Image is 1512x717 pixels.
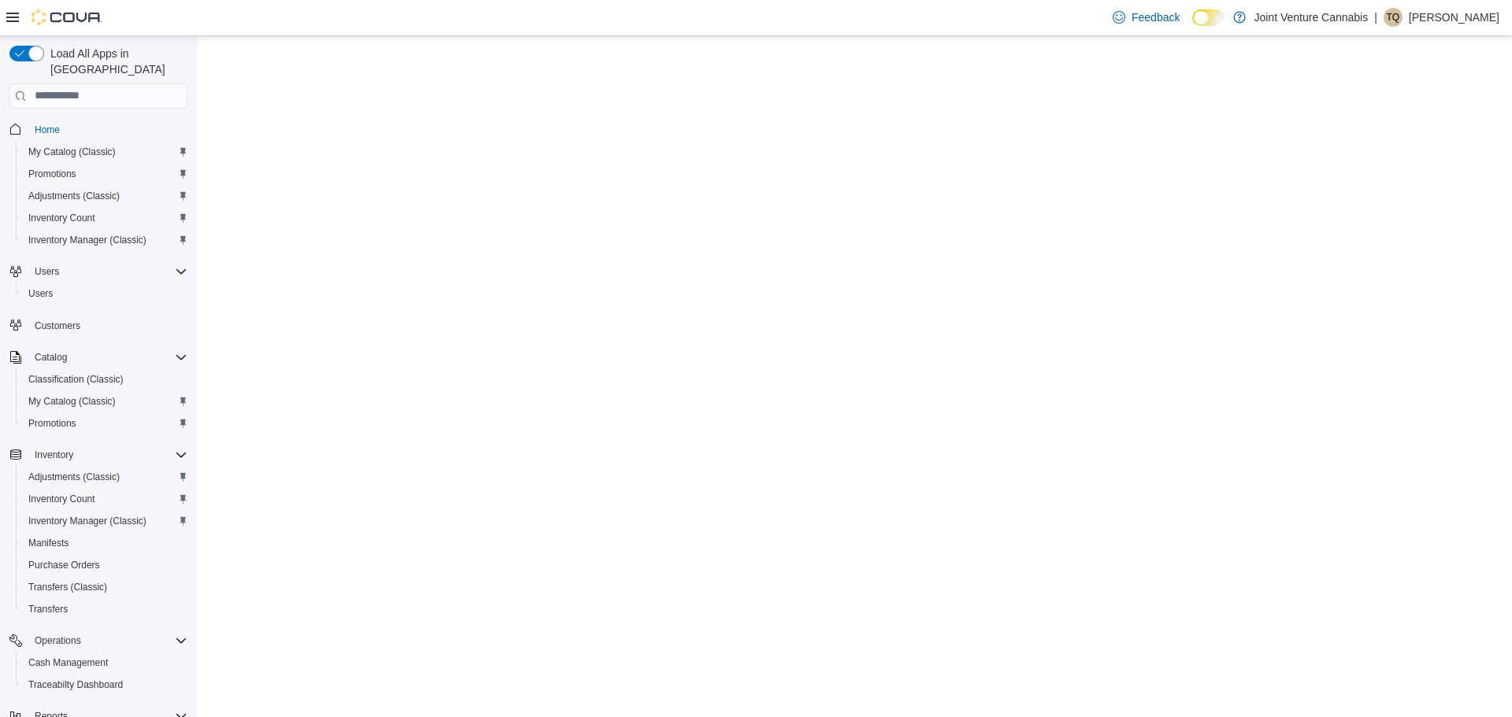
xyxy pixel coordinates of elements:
button: Home [3,118,194,141]
span: Transfers (Classic) [22,578,187,597]
a: Users [22,284,59,303]
span: Operations [35,634,81,647]
a: Inventory Count [22,490,102,508]
button: Inventory Manager (Classic) [16,229,194,251]
span: Transfers (Classic) [28,581,107,593]
input: Dark Mode [1192,9,1225,26]
span: Purchase Orders [22,556,187,575]
span: Manifests [28,537,69,549]
button: Users [3,261,194,283]
button: My Catalog (Classic) [16,141,194,163]
span: Operations [28,631,187,650]
a: Customers [28,316,87,335]
a: Classification (Classic) [22,370,130,389]
a: Cash Management [22,653,114,672]
span: Cash Management [28,656,108,669]
a: Feedback [1106,2,1186,33]
span: Traceabilty Dashboard [28,678,123,691]
span: Adjustments (Classic) [22,187,187,205]
a: Inventory Manager (Classic) [22,512,153,530]
button: Catalog [3,346,194,368]
span: Purchase Orders [28,559,100,571]
span: Feedback [1132,9,1180,25]
button: My Catalog (Classic) [16,390,194,412]
span: Promotions [28,417,76,430]
button: Inventory [28,445,80,464]
span: Manifests [22,534,187,553]
span: My Catalog (Classic) [28,395,116,408]
button: Purchase Orders [16,554,194,576]
button: Transfers [16,598,194,620]
span: Inventory Manager (Classic) [22,231,187,249]
button: Operations [3,630,194,652]
span: Inventory Count [28,212,95,224]
button: Inventory [3,444,194,466]
button: Inventory Count [16,488,194,510]
button: Inventory Count [16,207,194,229]
span: Transfers [28,603,68,615]
span: My Catalog (Classic) [28,146,116,158]
span: Dark Mode [1192,26,1193,27]
span: My Catalog (Classic) [22,392,187,411]
p: | [1374,8,1377,27]
span: Promotions [28,168,76,180]
span: Catalog [28,348,187,367]
span: Inventory [28,445,187,464]
span: Customers [35,320,80,332]
button: Users [16,283,194,305]
a: Home [28,120,66,139]
span: Classification (Classic) [28,373,124,386]
span: Home [28,120,187,139]
span: Adjustments (Classic) [22,468,187,486]
button: Cash Management [16,652,194,674]
a: My Catalog (Classic) [22,392,122,411]
span: Inventory [35,449,73,461]
span: Inventory Count [28,493,95,505]
a: Adjustments (Classic) [22,187,126,205]
a: Manifests [22,534,75,553]
span: Inventory Count [22,209,187,227]
span: Adjustments (Classic) [28,471,120,483]
span: Users [28,287,53,300]
button: Manifests [16,532,194,554]
div: Terrence Quarles [1384,8,1403,27]
span: Customers [28,316,187,335]
a: Promotions [22,414,83,433]
button: Promotions [16,163,194,185]
span: TQ [1387,8,1400,27]
button: Adjustments (Classic) [16,185,194,207]
img: Cova [31,9,102,25]
span: Users [28,262,187,281]
button: Catalog [28,348,73,367]
span: Promotions [22,164,187,183]
button: Classification (Classic) [16,368,194,390]
span: Users [35,265,59,278]
span: Inventory Manager (Classic) [28,234,146,246]
span: Users [22,284,187,303]
button: Transfers (Classic) [16,576,194,598]
span: Inventory Manager (Classic) [22,512,187,530]
a: Inventory Count [22,209,102,227]
span: Classification (Classic) [22,370,187,389]
a: Purchase Orders [22,556,106,575]
span: Adjustments (Classic) [28,190,120,202]
button: Promotions [16,412,194,434]
button: Traceabilty Dashboard [16,674,194,696]
span: My Catalog (Classic) [22,142,187,161]
a: Traceabilty Dashboard [22,675,129,694]
span: Home [35,124,60,136]
button: Customers [3,314,194,337]
a: My Catalog (Classic) [22,142,122,161]
a: Transfers [22,600,74,619]
span: Inventory Count [22,490,187,508]
a: Adjustments (Classic) [22,468,126,486]
span: Promotions [22,414,187,433]
button: Users [28,262,65,281]
button: Adjustments (Classic) [16,466,194,488]
span: Transfers [22,600,187,619]
a: Transfers (Classic) [22,578,113,597]
span: Catalog [35,351,67,364]
a: Inventory Manager (Classic) [22,231,153,249]
span: Cash Management [22,653,187,672]
button: Operations [28,631,87,650]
